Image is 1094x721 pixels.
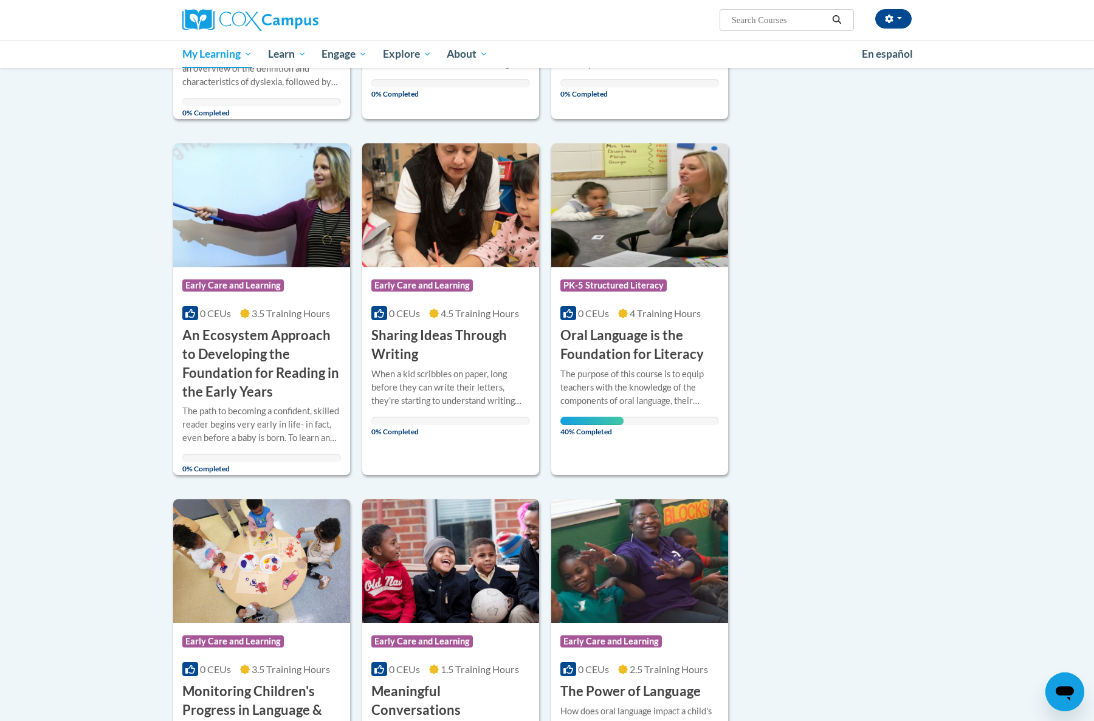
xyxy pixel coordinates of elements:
[362,143,539,475] a: Course LogoEarly Care and Learning0 CEUs4.5 Training Hours Sharing Ideas Through WritingWhen a ki...
[560,279,667,292] span: PK-5 Structured Literacy
[560,635,662,648] span: Early Care and Learning
[551,143,728,475] a: Course LogoPK-5 Structured Literacy0 CEUs4 Training Hours Oral Language is the Foundation for Lit...
[560,367,719,408] div: The purpose of this course is to equip teachers with the knowledge of the components of oral lang...
[314,40,375,68] a: Engage
[560,417,624,425] div: Your progress
[389,307,420,319] span: 0 CEUs
[200,307,231,319] span: 0 CEUs
[173,143,350,475] a: Course LogoEarly Care and Learning0 CEUs3.5 Training Hours An Ecosystem Approach to Developing th...
[182,326,341,401] h3: An Ecosystem Approach to Developing the Foundation for Reading in the Early Years
[252,663,330,675] span: 3.5 Training Hours
[200,663,231,675] span: 0 CEUs
[578,307,609,319] span: 0 CEUs
[173,143,350,267] img: Course Logo
[182,47,252,61] span: My Learning
[630,663,708,675] span: 2.5 Training Hours
[182,405,341,445] div: The path to becoming a confident, skilled reader begins very early in life- in fact, even before ...
[164,40,930,68] div: Main menu
[828,13,846,27] button: Search
[862,47,913,60] span: En español
[260,40,314,68] a: Learn
[383,47,432,61] span: Explore
[875,9,912,29] button: Account Settings
[371,326,530,364] h3: Sharing Ideas Through Writing
[578,663,609,675] span: 0 CEUs
[560,682,701,701] h3: The Power of Language
[441,307,519,319] span: 4.5 Training Hours
[854,41,921,67] a: En español
[252,307,330,319] span: 3.5 Training Hours
[371,279,473,292] span: Early Care and Learning
[389,663,420,675] span: 0 CEUs
[182,49,341,89] div: This four-part video series begins with an overview of the definition and characteristics of dysl...
[322,47,367,61] span: Engage
[1045,672,1084,711] iframe: Button to launch messaging window
[173,499,350,623] img: Course Logo
[551,143,728,267] img: Course Logo
[268,47,306,61] span: Learn
[447,47,488,61] span: About
[375,40,439,68] a: Explore
[441,663,519,675] span: 1.5 Training Hours
[560,326,719,364] h3: Oral Language is the Foundation for Literacy
[182,9,413,31] a: Cox Campus
[630,307,701,319] span: 4 Training Hours
[371,682,530,720] h3: Meaningful Conversations
[439,40,497,68] a: About
[174,40,260,68] a: My Learning
[560,417,624,436] span: 40% Completed
[182,635,284,648] span: Early Care and Learning
[362,143,539,267] img: Course Logo
[182,279,284,292] span: Early Care and Learning
[731,13,828,27] input: Search Courses
[551,499,728,623] img: Course Logo
[362,499,539,623] img: Course Logo
[371,367,530,408] div: When a kid scribbles on paper, long before they can write their letters, they're starting to unde...
[182,9,318,31] img: Cox Campus
[371,635,473,648] span: Early Care and Learning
